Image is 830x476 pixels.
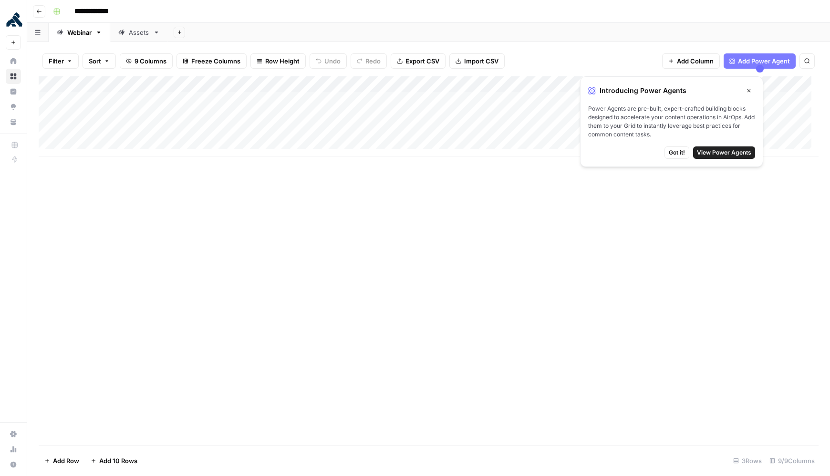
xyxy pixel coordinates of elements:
[310,53,347,69] button: Undo
[250,53,306,69] button: Row Height
[738,56,790,66] span: Add Power Agent
[693,146,755,159] button: View Power Agents
[669,148,685,157] span: Got it!
[6,426,21,442] a: Settings
[6,8,21,31] button: Workspace: Kong
[53,456,79,466] span: Add Row
[6,84,21,99] a: Insights
[729,453,766,468] div: 3 Rows
[135,56,166,66] span: 9 Columns
[6,99,21,114] a: Opportunities
[6,69,21,84] a: Browse
[464,56,498,66] span: Import CSV
[176,53,247,69] button: Freeze Columns
[664,146,689,159] button: Got it!
[85,453,143,468] button: Add 10 Rows
[191,56,240,66] span: Freeze Columns
[697,148,751,157] span: View Power Agents
[391,53,446,69] button: Export CSV
[351,53,387,69] button: Redo
[588,104,755,139] span: Power Agents are pre-built, expert-crafted building blocks designed to accelerate your content op...
[110,23,168,42] a: Assets
[6,11,23,28] img: Kong Logo
[677,56,714,66] span: Add Column
[405,56,439,66] span: Export CSV
[83,53,116,69] button: Sort
[324,56,341,66] span: Undo
[6,457,21,472] button: Help + Support
[39,453,85,468] button: Add Row
[67,28,92,37] div: Webinar
[42,53,79,69] button: Filter
[365,56,381,66] span: Redo
[588,84,755,97] div: Introducing Power Agents
[662,53,720,69] button: Add Column
[6,114,21,130] a: Your Data
[49,23,110,42] a: Webinar
[89,56,101,66] span: Sort
[265,56,300,66] span: Row Height
[99,456,137,466] span: Add 10 Rows
[449,53,505,69] button: Import CSV
[6,53,21,69] a: Home
[766,453,819,468] div: 9/9 Columns
[6,442,21,457] a: Usage
[49,56,64,66] span: Filter
[120,53,173,69] button: 9 Columns
[724,53,796,69] button: Add Power Agent
[129,28,149,37] div: Assets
